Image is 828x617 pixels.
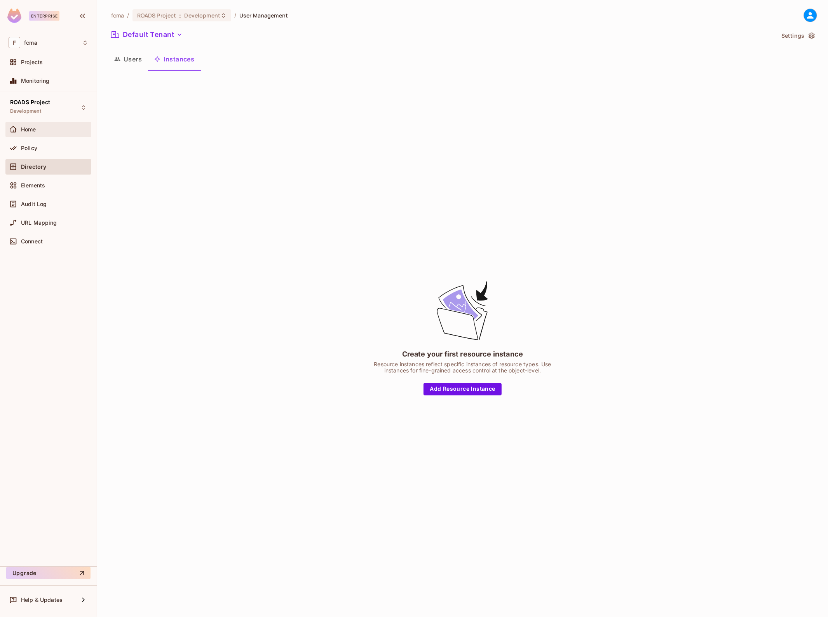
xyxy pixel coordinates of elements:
[21,238,43,245] span: Connect
[9,37,20,48] span: F
[366,361,560,374] div: Resource instances reflect specific instances of resource types. Use instances for fine-grained a...
[137,12,176,19] span: ROADS Project
[21,59,43,65] span: Projects
[402,349,523,359] div: Create your first resource instance
[29,11,59,21] div: Enterprise
[424,383,501,395] button: Add Resource Instance
[234,12,236,19] li: /
[10,99,50,105] span: ROADS Project
[239,12,288,19] span: User Management
[6,567,91,579] button: Upgrade
[127,12,129,19] li: /
[21,220,57,226] span: URL Mapping
[7,9,21,23] img: SReyMgAAAABJRU5ErkJggg==
[21,201,47,207] span: Audit Log
[21,145,37,151] span: Policy
[21,164,46,170] span: Directory
[21,597,63,603] span: Help & Updates
[21,182,45,189] span: Elements
[148,49,200,69] button: Instances
[111,12,124,19] span: the active workspace
[179,12,181,19] span: :
[185,12,220,19] span: Development
[108,28,186,41] button: Default Tenant
[21,126,36,133] span: Home
[21,78,50,84] span: Monitoring
[778,30,817,42] button: Settings
[10,108,42,114] span: Development
[24,40,37,46] span: Workspace: fcma
[108,49,148,69] button: Users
